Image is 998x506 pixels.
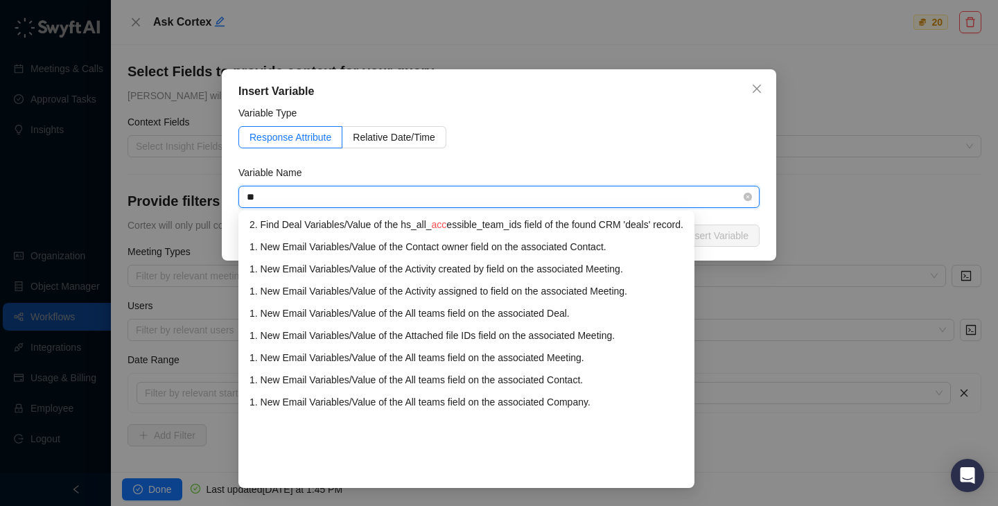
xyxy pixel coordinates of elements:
[249,372,683,387] div: 1. New Email Variables / Value of the All teams field on the associated Contact.
[249,350,683,365] div: 1. New Email Variables / Value of the All teams field on the associated Meeting.
[751,83,762,94] span: close
[249,394,683,410] div: 1. New Email Variables / Value of the All teams field on the associated Company.
[249,306,683,321] div: 1. New Email Variables / Value of the All teams field on the associated Deal.
[951,459,984,492] div: Open Intercom Messenger
[676,225,760,247] button: Insert Variable
[238,105,306,121] label: Variable Type
[238,83,760,100] div: Insert Variable
[238,165,311,180] label: Variable Name
[249,283,683,299] div: 1. New Email Variables / Value of the Activity assigned to field on the associated Meeting.
[249,239,683,254] div: 1. New Email Variables / Value of the Contact owner field on the associated Contact.
[249,217,683,232] div: 2. Find Deal Variables / Value of the hs_all_ essible_team_ids field of the found CRM 'deals' rec...
[249,328,683,343] div: 1. New Email Variables / Value of the Attached file IDs field on the associated Meeting.
[353,132,435,143] span: Relative Date/Time
[744,193,752,201] span: close-circle
[746,78,768,100] button: Close
[432,219,447,230] span: acc
[249,132,331,143] span: Response Attribute
[249,261,683,277] div: 1. New Email Variables / Value of the Activity created by field on the associated Meeting.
